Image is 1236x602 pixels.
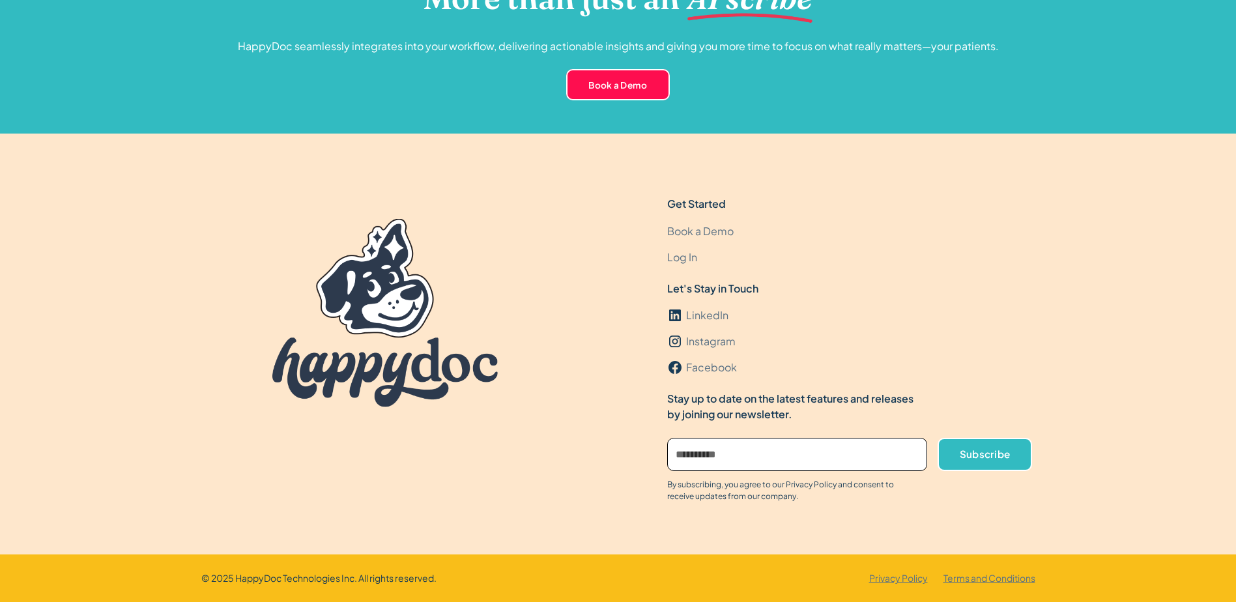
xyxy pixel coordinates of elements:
[667,196,726,212] div: Get Started
[943,571,1035,585] a: Terms and Conditions
[667,218,734,244] a: Book a Demo
[667,328,736,354] a: Instagram
[667,391,925,422] div: Stay up to date on the latest features and releases by joining our newsletter.
[686,308,728,323] div: LinkedIn
[667,438,1032,471] form: Email Form
[238,37,999,55] p: HappyDoc seamlessly integrates into your workflow, delivering actionable insights and giving you ...
[272,219,498,407] img: HappyDoc Logo.
[667,354,737,380] a: Facebook
[667,281,758,296] div: Let's Stay in Touch
[687,9,812,30] img: Magenta underline.
[686,360,737,375] div: Facebook
[869,571,928,585] a: Privacy Policy
[201,571,437,585] div: © 2025 HappyDoc Technologies Inc. All rights reserved.
[566,69,670,100] a: Book a Demo
[667,302,728,328] a: LinkedIn
[667,479,915,502] div: By subscribing, you agree to our Privacy Policy and consent to receive updates from our company.
[938,438,1033,471] a: Subscribe
[686,334,736,349] div: Instagram
[667,244,697,270] a: Log In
